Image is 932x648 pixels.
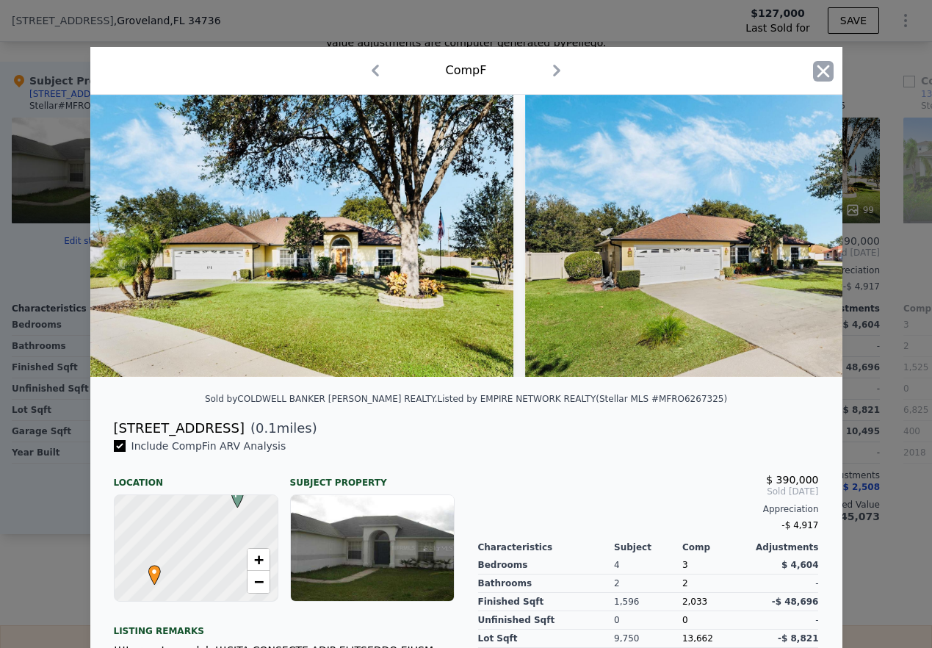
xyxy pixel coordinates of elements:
div: 2 [614,575,682,593]
span: -$ 48,696 [772,597,819,607]
div: Characteristics [478,541,615,553]
span: Sold [DATE] [478,486,819,497]
span: − [253,572,263,591]
div: 0 [614,611,682,630]
span: 3 [682,560,688,570]
div: Appreciation [478,503,819,515]
div: Sold by COLDWELL BANKER [PERSON_NAME] REALTY . [205,394,438,404]
div: Comp [682,541,751,553]
span: 2,033 [682,597,707,607]
div: Comp F [446,62,487,79]
div: F [228,488,236,497]
div: 2 [682,575,751,593]
div: - [751,611,819,630]
div: Listed by EMPIRE NETWORK REALTY (Stellar MLS #MFRO6267325) [437,394,727,404]
span: + [253,550,263,569]
div: Bathrooms [478,575,615,593]
a: Zoom in [248,549,270,571]
a: Zoom out [248,571,270,593]
span: • [145,561,165,583]
div: Subject Property [290,465,455,489]
div: 4 [614,556,682,575]
div: [STREET_ADDRESS] [114,418,245,439]
span: $ 4,604 [781,560,818,570]
span: ( miles) [245,418,317,439]
div: Location [114,465,278,489]
div: Finished Sqft [478,593,615,611]
div: 9,750 [614,630,682,648]
div: Bedrooms [478,556,615,575]
span: Include Comp F in ARV Analysis [126,440,292,452]
span: 0.1 [256,420,277,436]
div: - [751,575,819,593]
div: Subject [614,541,682,553]
div: Unfinished Sqft [478,611,615,630]
div: Adjustments [751,541,819,553]
div: • [145,565,153,574]
span: 13,662 [682,633,713,644]
img: Property Img [90,95,513,377]
div: Listing remarks [114,613,455,637]
div: 1,596 [614,593,682,611]
div: Lot Sqft [478,630,615,648]
span: $ 390,000 [766,474,818,486]
span: -$ 4,917 [781,520,818,530]
span: 0 [682,615,688,625]
span: -$ 8,821 [778,633,818,644]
